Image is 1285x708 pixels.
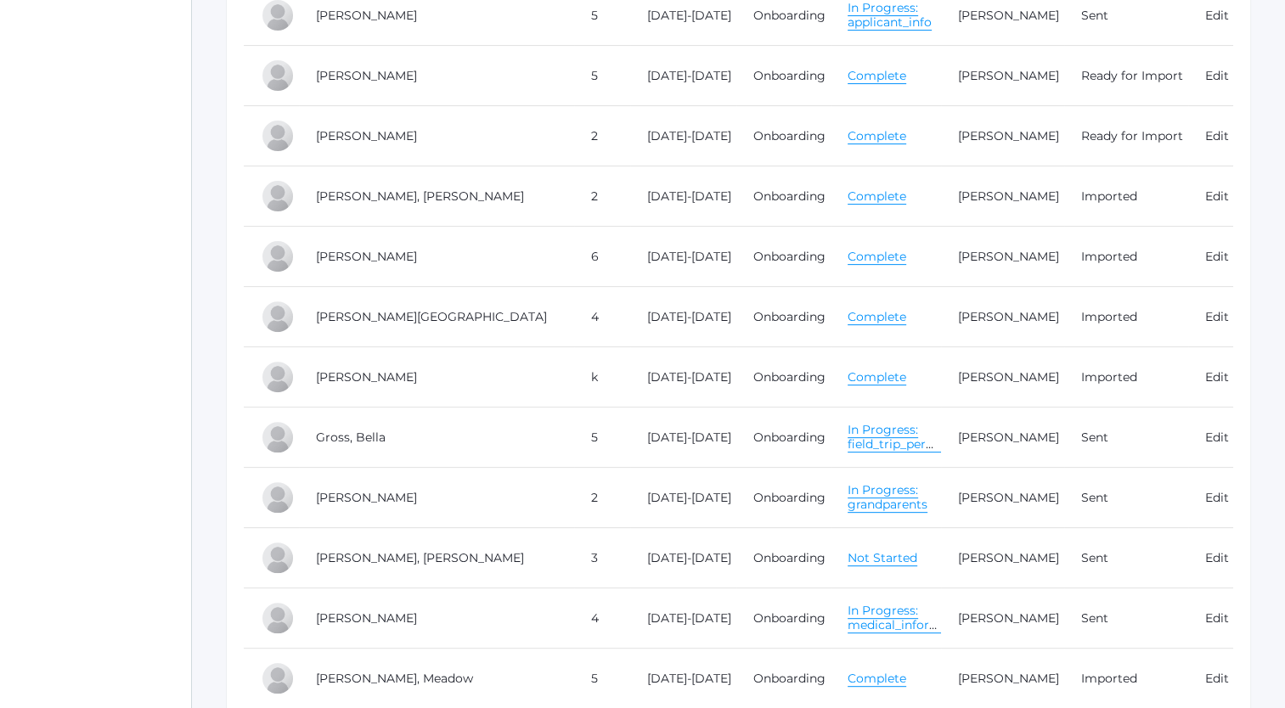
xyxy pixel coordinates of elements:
div: Nolan Gagen [261,360,295,394]
td: [DATE]-[DATE] [630,166,736,227]
td: Imported [1064,166,1188,227]
td: [DATE]-[DATE] [630,468,736,528]
td: 6 [574,227,630,287]
td: 4 [574,588,630,649]
div: Meadow Lawler [261,661,295,695]
td: Sent [1064,407,1188,468]
td: [DATE]-[DATE] [630,106,736,166]
td: Ready for Import [1064,106,1188,166]
td: Sent [1064,588,1188,649]
td: Onboarding [736,166,831,227]
div: Bella Gross [261,420,295,454]
td: 2 [574,468,630,528]
a: Edit [1205,430,1229,445]
a: [PERSON_NAME] [316,610,417,626]
a: Edit [1205,8,1229,23]
td: Onboarding [736,528,831,588]
a: Complete [848,128,906,144]
a: [PERSON_NAME] [316,369,417,385]
a: Edit [1205,671,1229,686]
a: Complete [848,671,906,687]
a: [PERSON_NAME] [958,128,1059,143]
a: Edit [1205,490,1229,505]
td: k [574,347,630,407]
td: [DATE]-[DATE] [630,46,736,106]
a: [PERSON_NAME] [958,430,1059,445]
td: Sent [1064,468,1188,528]
a: Edit [1205,610,1229,626]
a: In Progress: medical_information [848,603,972,633]
a: [PERSON_NAME], Meadow [316,671,473,686]
td: 4 [574,287,630,347]
a: Edit [1205,369,1229,385]
a: Gross, Bella [316,430,386,445]
div: Sullivan Clyne [261,179,295,213]
a: Edit [1205,550,1229,565]
td: 2 [574,106,630,166]
a: [PERSON_NAME] [958,671,1059,686]
div: Ryder Hardisty [261,541,295,575]
td: [DATE]-[DATE] [630,528,736,588]
td: Ready for Import [1064,46,1188,106]
td: 5 [574,407,630,468]
div: Graham Bassett [261,119,295,153]
a: [PERSON_NAME] [958,490,1059,505]
a: Complete [848,369,906,385]
td: Imported [1064,347,1188,407]
a: Complete [848,249,906,265]
td: 3 [574,528,630,588]
td: 5 [574,46,630,106]
td: Sent [1064,528,1188,588]
td: [DATE]-[DATE] [630,227,736,287]
a: [PERSON_NAME] [958,249,1059,264]
td: Imported [1064,227,1188,287]
td: Onboarding [736,46,831,106]
div: Abrielle Hazen [261,601,295,635]
a: [PERSON_NAME] [316,128,417,143]
a: [PERSON_NAME] [316,8,417,23]
a: Not Started [848,550,917,566]
a: In Progress: grandparents [848,482,927,513]
a: [PERSON_NAME] [958,550,1059,565]
td: [DATE]-[DATE] [630,407,736,468]
a: [PERSON_NAME] [958,309,1059,324]
a: Edit [1205,188,1229,204]
a: [PERSON_NAME] [316,68,417,83]
td: Onboarding [736,588,831,649]
td: Onboarding [736,287,831,347]
td: Onboarding [736,227,831,287]
a: [PERSON_NAME] [958,610,1059,626]
a: [PERSON_NAME] [958,8,1059,23]
a: Edit [1205,309,1229,324]
div: Chase Farnes [261,239,295,273]
td: Onboarding [736,106,831,166]
a: [PERSON_NAME] [958,188,1059,204]
a: Complete [848,188,906,205]
div: Josie Bassett [261,59,295,93]
td: Onboarding [736,468,831,528]
div: Macy Hardisty [261,480,295,514]
a: In Progress: field_trip_permission [848,422,972,452]
div: Lincoln Farnes [261,300,295,334]
a: Edit [1205,68,1229,83]
td: Onboarding [736,407,831,468]
a: [PERSON_NAME] [958,68,1059,83]
a: Edit [1205,249,1229,264]
td: Imported [1064,287,1188,347]
a: [PERSON_NAME], [PERSON_NAME] [316,550,524,565]
a: [PERSON_NAME] [958,369,1059,385]
a: [PERSON_NAME] [316,249,417,264]
a: Edit [1205,128,1229,143]
td: [DATE]-[DATE] [630,347,736,407]
a: [PERSON_NAME][GEOGRAPHIC_DATA] [316,309,547,324]
td: [DATE]-[DATE] [630,287,736,347]
a: [PERSON_NAME], [PERSON_NAME] [316,188,524,204]
a: Complete [848,68,906,84]
a: Complete [848,309,906,325]
td: 2 [574,166,630,227]
a: [PERSON_NAME] [316,490,417,505]
td: [DATE]-[DATE] [630,588,736,649]
td: Onboarding [736,347,831,407]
